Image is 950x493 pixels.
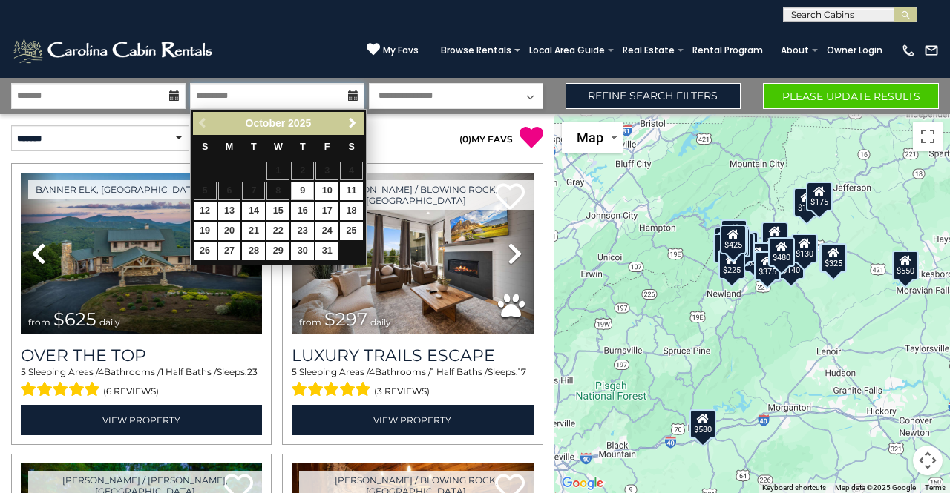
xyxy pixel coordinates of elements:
[690,408,717,438] div: $580
[315,242,338,260] a: 31
[99,317,120,328] span: daily
[522,40,612,61] a: Local Area Guide
[324,308,367,330] span: $297
[913,122,943,151] button: Toggle fullscreen view
[315,222,338,240] a: 24
[685,40,770,61] a: Rental Program
[755,251,782,280] div: $375
[835,483,916,492] span: Map data ©2025 Google
[370,317,391,328] span: daily
[562,122,623,153] button: Change map style
[247,366,258,377] span: 23
[901,43,916,58] img: phone-regular-white.png
[791,234,818,263] div: $130
[194,222,217,240] a: 19
[242,222,265,240] a: 21
[103,382,159,401] span: (6 reviews)
[566,83,741,109] a: Refine Search Filters
[518,366,526,377] span: 17
[292,366,297,377] span: 5
[892,250,919,279] div: $550
[21,345,262,365] a: Over The Top
[291,242,314,260] a: 30
[288,117,311,129] span: 2025
[292,173,533,334] img: thumbnail_168695581.jpeg
[806,181,833,211] div: $175
[292,365,533,401] div: Sleeping Areas / Bathrooms / Sleeps:
[246,117,286,129] span: October
[367,42,419,58] a: My Favs
[218,222,241,240] a: 20
[299,180,533,210] a: [PERSON_NAME] / Blowing Rock, [GEOGRAPHIC_DATA]
[462,133,468,145] span: 0
[762,483,826,493] button: Keyboard shortcuts
[720,224,747,254] div: $425
[558,474,607,493] img: Google
[194,242,217,260] a: 26
[924,43,939,58] img: mail-regular-white.png
[577,130,603,145] span: Map
[21,173,262,334] img: thumbnail_167153549.jpeg
[266,242,289,260] a: 29
[820,243,847,273] div: $325
[28,317,50,328] span: from
[761,222,788,251] div: $349
[21,405,262,435] a: View Property
[98,366,104,377] span: 4
[719,250,746,279] div: $225
[21,365,262,401] div: Sleeping Areas / Bathrooms / Sleeps:
[340,222,363,240] a: 25
[558,474,607,493] a: Open this area in Google Maps (opens a new window)
[160,366,217,377] span: 1 Half Baths /
[28,180,209,199] a: Banner Elk, [GEOGRAPHIC_DATA]
[274,142,283,152] span: Wednesday
[778,249,805,279] div: $140
[194,202,217,220] a: 12
[925,483,946,492] a: Terms (opens in new tab)
[763,83,939,109] button: Please Update Results
[459,133,513,145] a: (0)MY FAVS
[226,142,234,152] span: Monday
[315,182,338,200] a: 10
[218,242,241,260] a: 27
[340,182,363,200] a: 11
[615,40,682,61] a: Real Estate
[773,40,816,61] a: About
[53,308,96,330] span: $625
[291,222,314,240] a: 23
[374,382,430,401] span: (3 reviews)
[266,202,289,220] a: 15
[11,36,217,65] img: White-1-2.png
[369,366,375,377] span: 4
[768,236,795,266] div: $480
[291,182,314,200] a: 9
[344,114,362,133] a: Next
[433,40,519,61] a: Browse Rentals
[242,242,265,260] a: 28
[251,142,257,152] span: Tuesday
[714,233,741,262] div: $230
[347,117,358,129] span: Next
[242,202,265,220] a: 14
[315,202,338,220] a: 17
[431,366,488,377] span: 1 Half Baths /
[340,202,363,220] a: 18
[292,345,533,365] a: Luxury Trails Escape
[793,188,820,217] div: $175
[266,222,289,240] a: 22
[744,242,770,271] div: $230
[202,142,208,152] span: Sunday
[21,366,26,377] span: 5
[348,142,354,152] span: Saturday
[819,40,890,61] a: Owner Login
[324,142,330,152] span: Friday
[721,219,747,248] div: $125
[913,446,943,475] button: Map camera controls
[383,44,419,57] span: My Favs
[299,317,321,328] span: from
[300,142,306,152] span: Thursday
[459,133,471,145] span: ( )
[291,202,314,220] a: 16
